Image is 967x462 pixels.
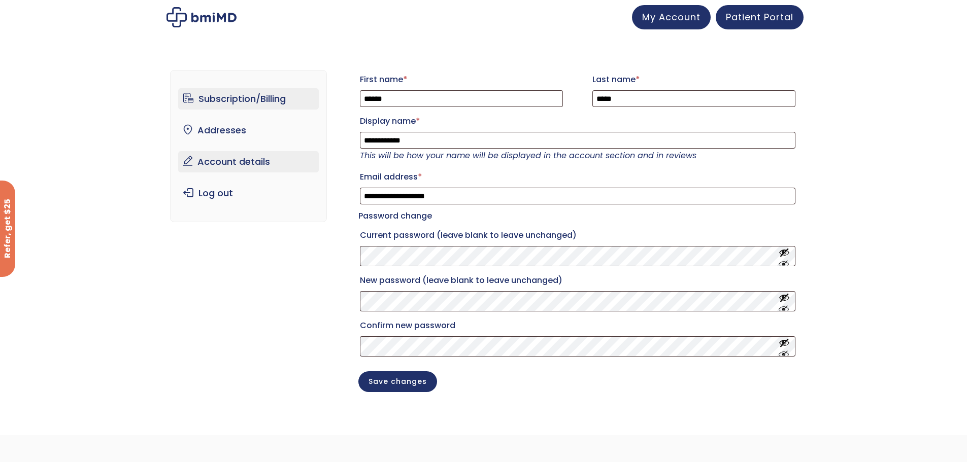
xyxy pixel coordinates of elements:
[360,113,795,129] label: Display name
[358,371,437,392] button: Save changes
[178,88,319,110] a: Subscription/Billing
[358,209,432,223] legend: Password change
[592,72,795,88] label: Last name
[779,337,790,356] button: Show password
[779,247,790,266] button: Show password
[632,5,711,29] a: My Account
[779,292,790,311] button: Show password
[360,272,795,289] label: New password (leave blank to leave unchanged)
[360,227,795,243] label: Current password (leave blank to leave unchanged)
[726,11,793,23] span: Patient Portal
[360,317,795,334] label: Confirm new password
[166,7,237,27] img: My account
[360,169,795,185] label: Email address
[360,72,563,88] label: First name
[170,70,327,222] nav: Account pages
[178,183,319,204] a: Log out
[716,5,804,29] a: Patient Portal
[642,11,701,23] span: My Account
[178,120,319,141] a: Addresses
[360,150,696,161] em: This will be how your name will be displayed in the account section and in reviews
[178,151,319,172] a: Account details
